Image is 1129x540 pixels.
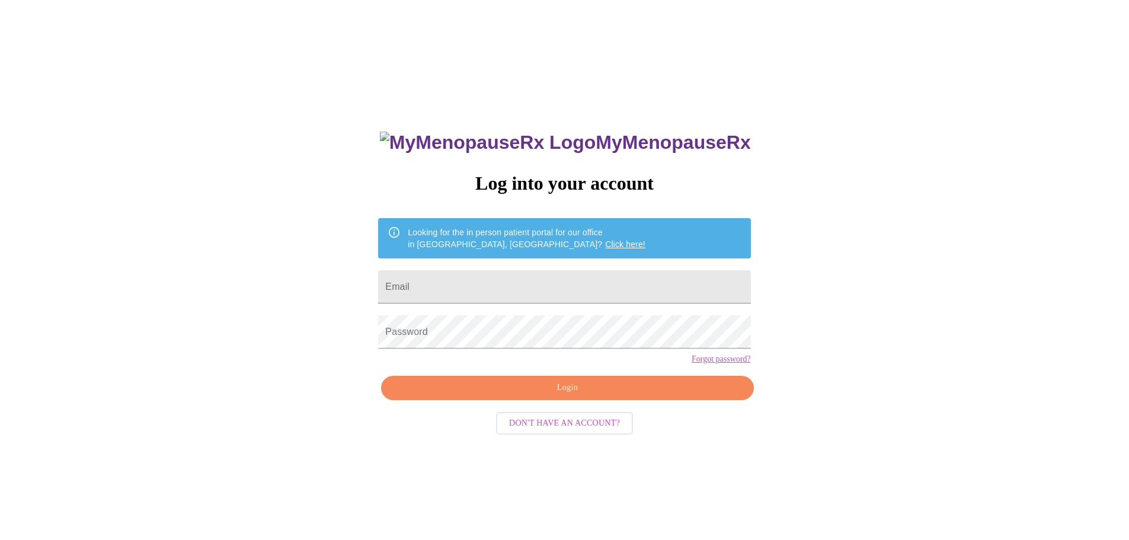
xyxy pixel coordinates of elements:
a: Forgot password? [692,354,751,364]
button: Don't have an account? [496,412,633,435]
span: Login [395,381,740,395]
button: Login [381,376,753,400]
div: Looking for the in person patient portal for our office in [GEOGRAPHIC_DATA], [GEOGRAPHIC_DATA]? [408,222,645,255]
h3: Log into your account [378,172,750,194]
a: Don't have an account? [493,417,636,427]
h3: MyMenopauseRx [380,132,751,154]
img: MyMenopauseRx Logo [380,132,596,154]
span: Don't have an account? [509,416,620,431]
a: Click here! [605,239,645,249]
